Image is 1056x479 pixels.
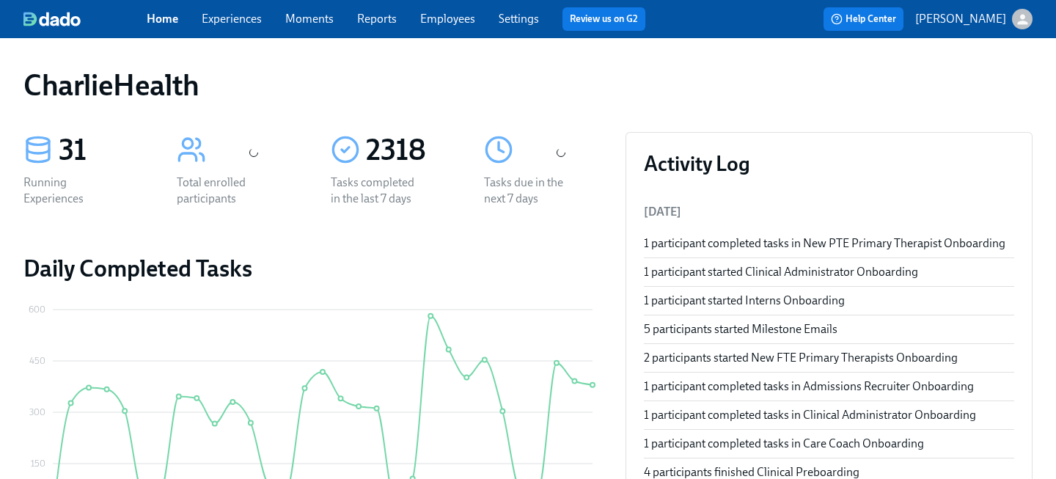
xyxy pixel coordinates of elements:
[357,12,397,26] a: Reports
[285,12,334,26] a: Moments
[644,321,1014,337] div: 5 participants started Milestone Emails
[420,12,475,26] a: Employees
[562,7,645,31] button: Review us on G2
[23,67,199,103] h1: CharlieHealth
[499,12,539,26] a: Settings
[29,407,45,417] tspan: 300
[31,458,45,469] tspan: 150
[644,235,1014,252] div: 1 participant completed tasks in New PTE Primary Therapist Onboarding
[29,304,45,315] tspan: 600
[366,132,449,169] div: 2318
[484,175,578,207] div: Tasks due in the next 7 days
[644,436,1014,452] div: 1 participant completed tasks in Care Coach Onboarding
[915,9,1033,29] button: [PERSON_NAME]
[644,350,1014,366] div: 2 participants started New FTE Primary Therapists Onboarding
[147,12,178,26] a: Home
[23,254,602,283] h2: Daily Completed Tasks
[29,356,45,366] tspan: 450
[644,264,1014,280] div: 1 participant started Clinical Administrator Onboarding
[644,205,681,219] span: [DATE]
[59,132,142,169] div: 31
[644,407,1014,423] div: 1 participant completed tasks in Clinical Administrator Onboarding
[644,150,1014,177] h3: Activity Log
[23,12,147,26] a: dado
[202,12,262,26] a: Experiences
[644,379,1014,395] div: 1 participant completed tasks in Admissions Recruiter Onboarding
[23,175,117,207] div: Running Experiences
[331,175,425,207] div: Tasks completed in the last 7 days
[915,11,1006,27] p: [PERSON_NAME]
[644,293,1014,309] div: 1 participant started Interns Onboarding
[177,175,271,207] div: Total enrolled participants
[570,12,638,26] a: Review us on G2
[824,7,903,31] button: Help Center
[831,12,896,26] span: Help Center
[23,12,81,26] img: dado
